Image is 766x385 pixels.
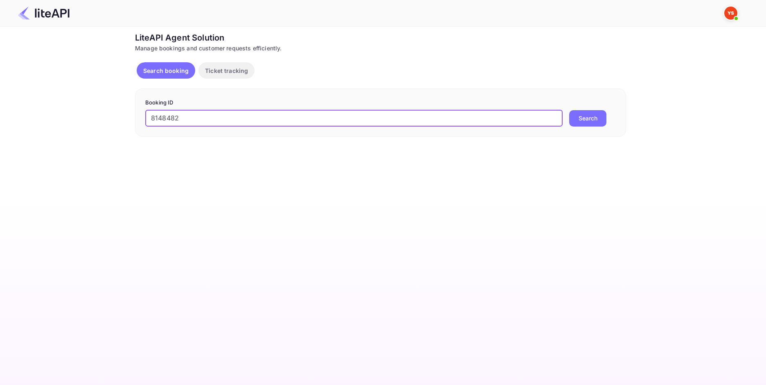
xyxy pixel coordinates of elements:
p: Booking ID [145,99,616,107]
div: Manage bookings and customer requests efficiently. [135,44,626,52]
input: Enter Booking ID (e.g., 63782194) [145,110,563,127]
button: Search [569,110,606,127]
p: Search booking [143,66,189,75]
div: LiteAPI Agent Solution [135,32,626,44]
img: Yandex Support [724,7,737,20]
img: LiteAPI Logo [18,7,70,20]
p: Ticket tracking [205,66,248,75]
